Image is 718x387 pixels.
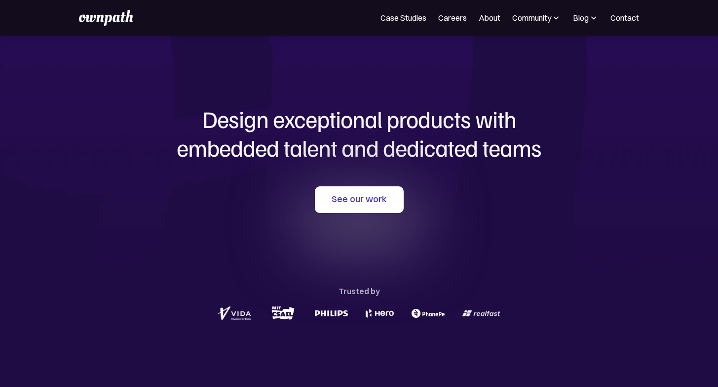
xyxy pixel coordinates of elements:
div: Community [512,12,561,24]
a: Careers [438,12,467,24]
a: Case Studies [380,12,426,24]
div: Blog [573,12,599,24]
div: Blog [573,12,589,24]
a: Contact [610,12,639,24]
a: See our work [315,186,404,213]
a: About [479,12,500,24]
h1: Design exceptional products with embedded talent and dedicated teams [122,105,596,162]
div: Trusted by [339,284,380,298]
div: Community [512,12,551,24]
